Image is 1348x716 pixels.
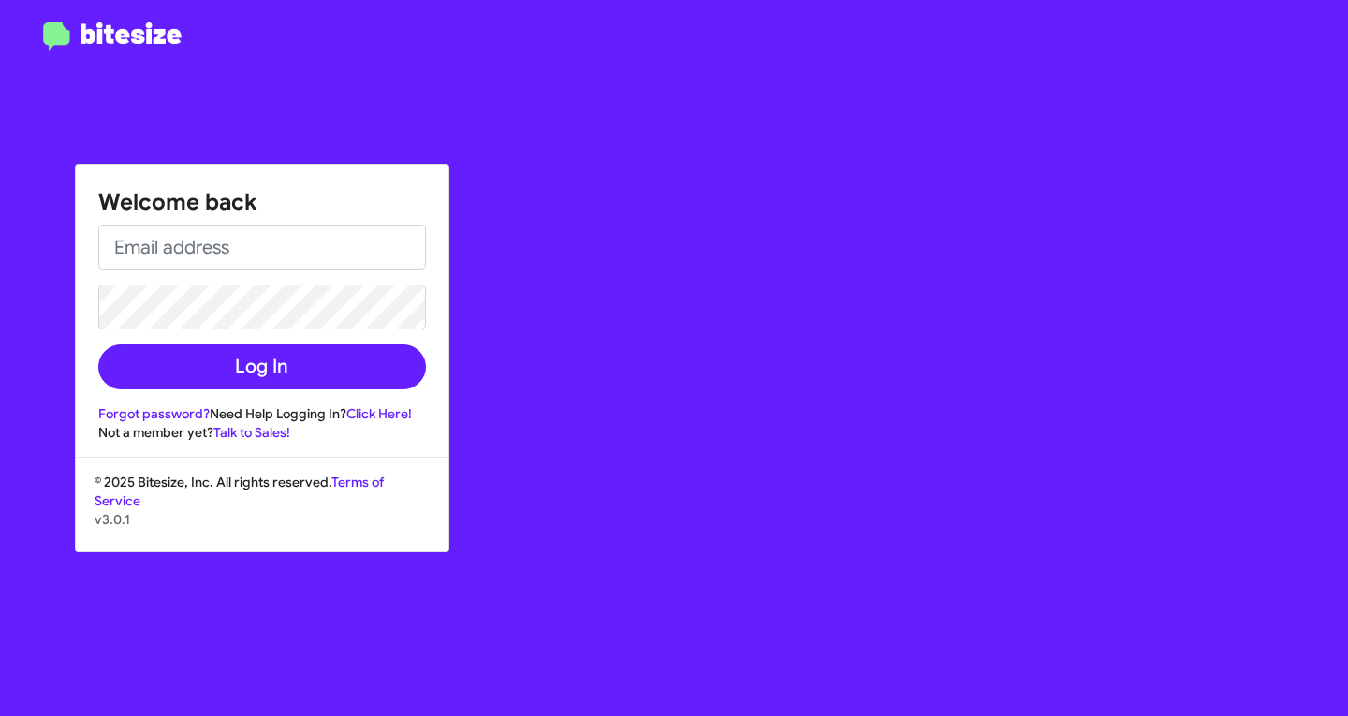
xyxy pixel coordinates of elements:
a: Terms of Service [95,474,384,509]
a: Talk to Sales! [213,424,290,441]
h1: Welcome back [98,187,426,217]
input: Email address [98,225,426,270]
a: Click Here! [346,405,412,422]
div: © 2025 Bitesize, Inc. All rights reserved. [76,473,448,551]
a: Forgot password? [98,405,210,422]
p: v3.0.1 [95,510,430,529]
button: Log In [98,344,426,389]
div: Need Help Logging In? [98,404,426,423]
div: Not a member yet? [98,423,426,442]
